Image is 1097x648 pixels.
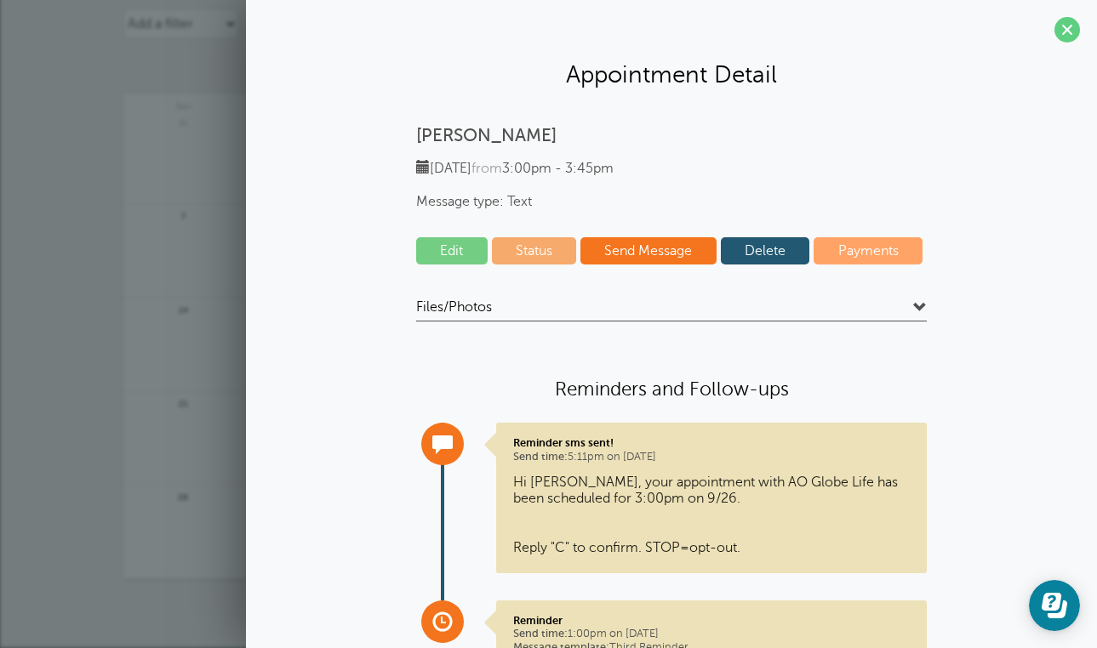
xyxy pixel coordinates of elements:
p: [PERSON_NAME] [416,125,927,146]
span: Files/Photos [416,298,492,315]
span: 7 [175,209,191,222]
a: Send Message [580,237,717,264]
span: from [471,161,502,176]
span: 14 [175,303,191,315]
strong: Reminder sms sent! [513,436,614,449]
p: 5:11pm on [DATE] [513,436,910,463]
a: Status [492,237,577,264]
span: 31 [175,116,191,128]
span: 21 [175,396,191,409]
span: [DATE] 3:00pm - 3:45pm [416,161,614,176]
span: Mon [244,94,365,111]
span: Send time: [513,451,568,463]
a: Edit [416,237,488,264]
a: Payments [814,237,923,264]
span: Sun [123,94,244,111]
span: 28 [175,490,191,503]
strong: Reminder [513,614,563,627]
h4: Reminders and Follow-ups [416,377,927,401]
h2: Appointment Detail [263,60,1080,89]
iframe: Resource center [1029,580,1080,631]
a: Delete [721,237,810,264]
span: Send time: [513,628,568,639]
p: Hi [PERSON_NAME], your appointment with AO Globe Life has been scheduled for 3:00pm on 9/26. Repl... [513,475,910,556]
span: Message type: Text [416,194,927,210]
